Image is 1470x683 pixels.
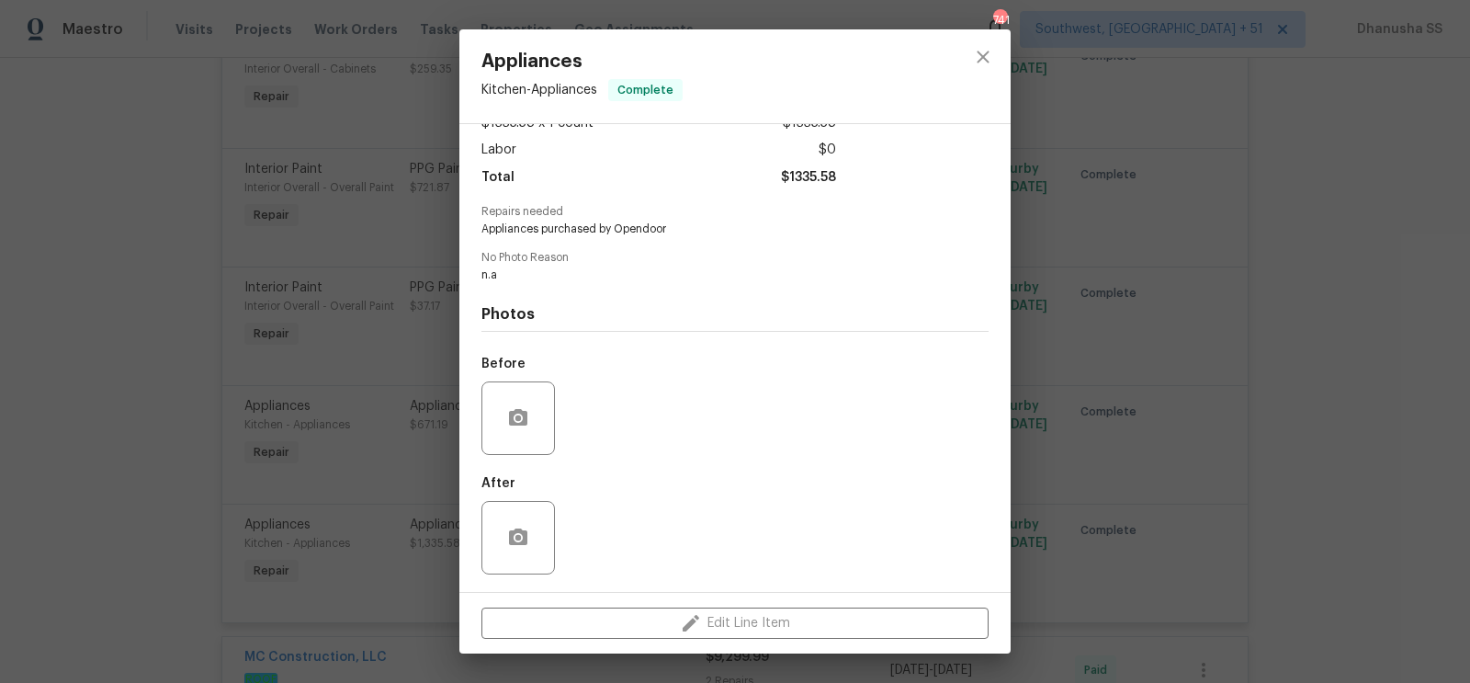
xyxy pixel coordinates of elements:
[481,206,989,218] span: Repairs needed
[481,165,514,191] span: Total
[783,110,836,137] span: $1335.58
[481,477,515,490] h5: After
[481,358,526,370] h5: Before
[481,51,683,72] span: Appliances
[993,11,1006,29] div: 741
[481,268,938,283] span: n.a
[481,222,938,237] span: Appliances purchased by Opendoor
[819,137,836,164] span: $0
[481,252,989,264] span: No Photo Reason
[481,137,516,164] span: Labor
[961,35,1005,79] button: close
[610,81,681,99] span: Complete
[781,165,836,191] span: $1335.58
[481,305,989,324] h4: Photos
[481,110,594,137] span: $1335.58 x 1 count
[481,84,597,97] span: Kitchen - Appliances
